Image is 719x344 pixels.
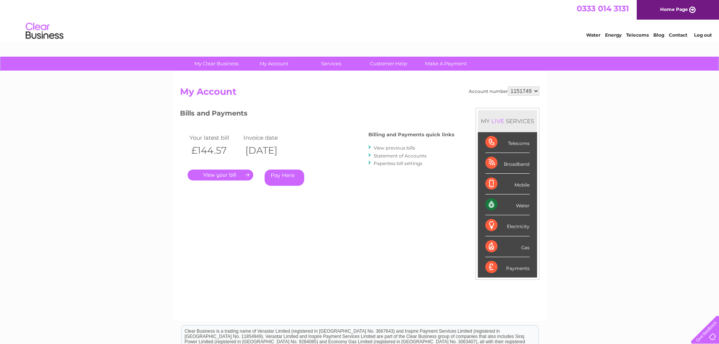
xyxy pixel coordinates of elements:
[25,20,64,43] img: logo.png
[374,145,415,151] a: View previous bills
[694,32,712,38] a: Log out
[374,153,426,159] a: Statement of Accounts
[586,32,600,38] a: Water
[626,32,649,38] a: Telecoms
[300,57,362,71] a: Services
[180,108,454,121] h3: Bills and Payments
[469,86,539,96] div: Account number
[182,4,538,37] div: Clear Business is a trading name of Verastar Limited (registered in [GEOGRAPHIC_DATA] No. 3667643...
[485,132,530,153] div: Telecoms
[478,110,537,132] div: MY SERVICES
[243,57,305,71] a: My Account
[188,143,242,158] th: £144.57
[242,143,296,158] th: [DATE]
[357,57,420,71] a: Customer Help
[490,117,506,125] div: LIVE
[577,4,629,13] a: 0333 014 3131
[185,57,248,71] a: My Clear Business
[669,32,687,38] a: Contact
[265,170,304,186] a: Pay Here
[188,133,242,143] td: Your latest bill
[242,133,296,143] td: Invoice date
[605,32,622,38] a: Energy
[485,153,530,174] div: Broadband
[485,257,530,278] div: Payments
[485,194,530,215] div: Water
[485,236,530,257] div: Gas
[368,132,454,137] h4: Billing and Payments quick links
[180,86,539,101] h2: My Account
[653,32,664,38] a: Blog
[485,174,530,194] div: Mobile
[188,170,253,180] a: .
[485,215,530,236] div: Electricity
[374,160,422,166] a: Paperless bill settings
[415,57,477,71] a: Make A Payment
